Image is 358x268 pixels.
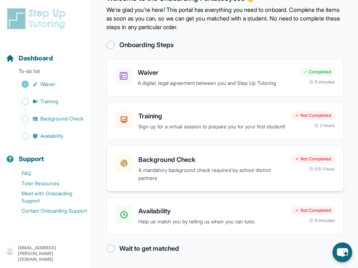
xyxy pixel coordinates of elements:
[106,59,344,96] a: WaiverA digital, legal agreement between you and Step Up TutoringCompleted5 minutes
[6,7,70,30] img: logo
[3,68,89,78] p: To-do list
[291,111,335,120] div: Not Completed
[138,123,285,131] p: Sign up for a virtual session to prepare you for your first student!
[6,114,92,124] a: Background Check
[291,155,335,163] div: Not Completed
[332,242,352,262] button: chat-button
[6,79,92,89] a: Waiver
[138,155,285,165] h3: Background Check
[6,96,92,106] a: Training
[19,154,44,164] span: Support
[309,79,335,85] div: 5 minutes
[119,40,174,50] h2: Onboarding Steps
[309,218,335,223] div: 5 minutes
[40,81,55,88] span: Waiver
[40,132,63,140] span: Availability
[6,168,92,178] a: FAQ
[138,68,294,78] h3: Waiver
[6,206,92,216] a: Contact Onboarding Support
[3,42,89,66] button: Dashboard
[299,68,335,76] div: Completed
[119,244,179,254] h2: Wait to get matched
[6,53,53,63] a: Dashboard
[6,245,86,262] button: [EMAIL_ADDRESS][PERSON_NAME][DOMAIN_NAME]
[106,102,344,140] a: TrainingSign up for a virtual session to prepare you for your first student!Not Completed2 hours
[6,178,92,188] a: Tutor Resources
[6,131,92,141] a: Availability
[19,53,53,63] span: Dashboard
[6,188,92,206] a: Meet with Onboarding Support
[138,79,294,87] p: A digital, legal agreement between you and Step Up Tutoring
[106,5,344,31] p: We're glad you're here! This portal has everything you need to onboard. Complete the items as soo...
[138,166,285,183] p: A mandatory background check required by school district partners
[138,111,285,121] h3: Training
[309,166,335,172] div: 0.5-1 hour
[138,206,285,216] h3: Availability
[138,218,285,226] p: Help us match you by telling us when you can tutor.
[40,98,59,105] span: Training
[106,146,344,192] a: Background CheckA mandatory background check required by school district partnersNot Completed0.5...
[314,123,335,128] div: 2 hours
[291,206,335,215] div: Not Completed
[40,115,83,122] span: Background Check
[106,197,344,235] a: AvailabilityHelp us match you by telling us when you can tutor.Not Completed5 minutes
[3,142,89,167] button: Support
[18,245,86,262] p: [EMAIL_ADDRESS][PERSON_NAME][DOMAIN_NAME]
